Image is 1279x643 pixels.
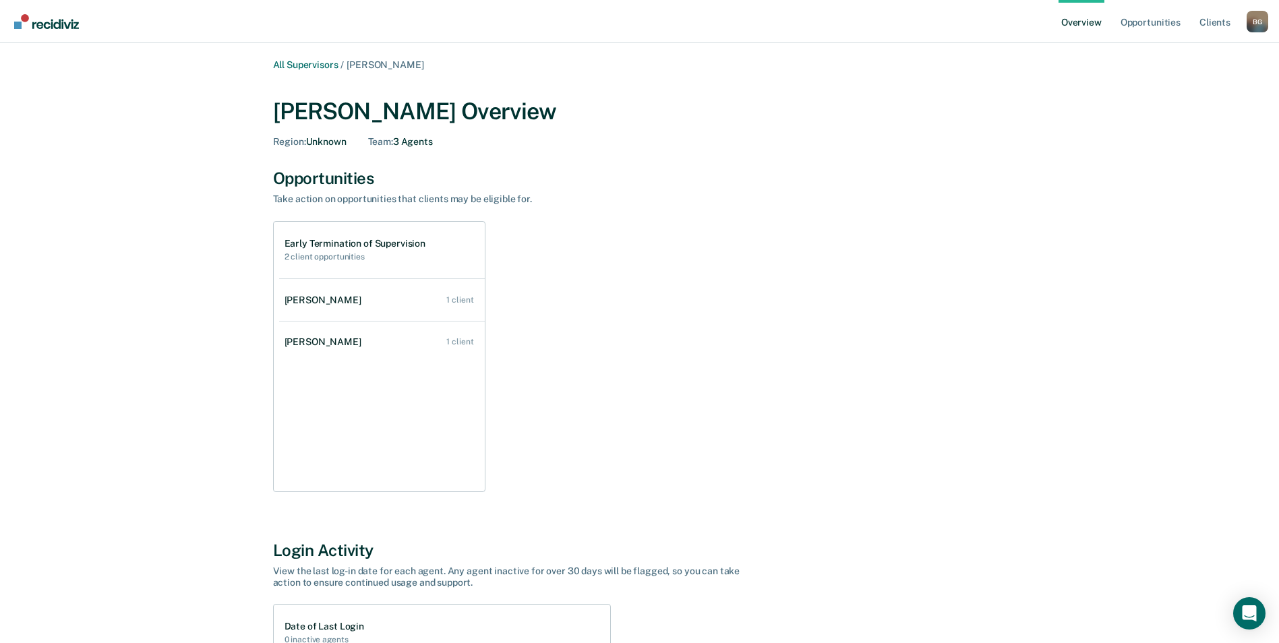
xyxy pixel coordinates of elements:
div: [PERSON_NAME] [285,295,367,306]
h1: Date of Last Login [285,621,364,632]
a: [PERSON_NAME] 1 client [279,323,485,361]
div: B G [1247,11,1268,32]
span: / [338,59,347,70]
a: [PERSON_NAME] 1 client [279,281,485,319]
div: Take action on opportunities that clients may be eligible for. [273,193,745,205]
div: 3 Agents [368,136,433,148]
img: Recidiviz [14,14,79,29]
div: Open Intercom Messenger [1233,597,1266,630]
div: Opportunities [273,169,1007,188]
button: Profile dropdown button [1247,11,1268,32]
div: Unknown [273,136,347,148]
div: 1 client [446,295,473,305]
div: [PERSON_NAME] [285,336,367,348]
h2: 2 client opportunities [285,252,426,262]
span: [PERSON_NAME] [347,59,423,70]
div: [PERSON_NAME] Overview [273,98,1007,125]
div: 1 client [446,337,473,346]
a: All Supervisors [273,59,338,70]
span: Region : [273,136,306,147]
div: View the last log-in date for each agent. Any agent inactive for over 30 days will be flagged, so... [273,565,745,588]
h1: Early Termination of Supervision [285,238,426,249]
div: Login Activity [273,541,1007,560]
span: Team : [368,136,393,147]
